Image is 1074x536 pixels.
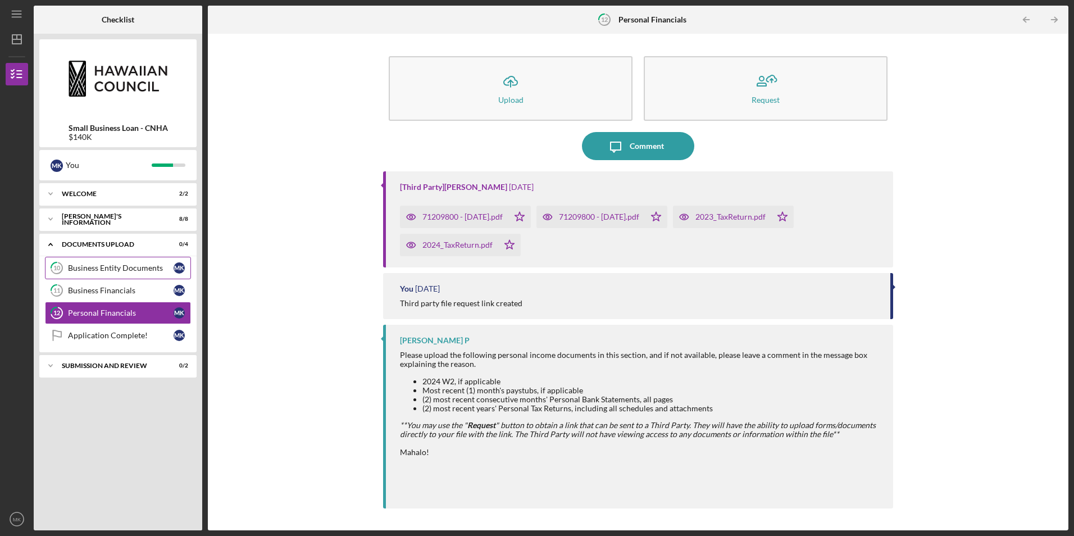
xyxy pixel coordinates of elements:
[6,508,28,530] button: MK
[62,213,160,226] div: [PERSON_NAME]'S INFORMATION
[422,377,881,386] li: 2024 W2, if applicable
[536,206,667,228] button: 71209800 - [DATE].pdf
[644,56,888,121] button: Request
[630,132,664,160] div: Comment
[400,183,507,192] div: [Third Party]
[13,516,21,523] text: MK
[51,160,63,172] div: M K
[559,212,639,221] div: 71209800 - [DATE].pdf
[45,302,191,324] a: 12Personal FinancialsMK
[415,284,440,293] time: 2025-08-08 22:19
[174,307,185,319] div: M K
[69,133,168,142] div: $140K
[66,156,152,175] div: You
[62,362,160,369] div: SUBMISSION AND REVIEW
[69,124,168,133] b: Small Business Loan - CNHA
[62,190,160,197] div: WELCOME
[68,308,174,317] div: Personal Financials
[168,190,188,197] div: 2 / 2
[53,287,60,294] tspan: 11
[400,351,881,369] div: Please upload the following personal income documents in this section, and if not available, plea...
[53,310,60,317] tspan: 12
[53,265,61,272] tspan: 10
[618,15,686,24] b: Personal Financials
[45,324,191,347] a: Application Complete!MK
[467,420,495,430] strong: Request
[582,132,694,160] button: Comment
[168,216,188,222] div: 8 / 8
[400,420,876,439] em: **You may use the " " button to obtain a link that can be sent to a Third Party. They will have t...
[400,206,531,228] button: 71209800 - [DATE].pdf
[600,16,607,23] tspan: 12
[509,183,534,192] time: 2025-08-09 10:06
[673,206,794,228] button: 2023_TaxReturn.pdf
[45,279,191,302] a: 11Business FinancialsMK
[102,15,134,24] b: Checklist
[174,330,185,341] div: M K
[400,336,470,345] div: [PERSON_NAME] P
[389,56,632,121] button: Upload
[400,284,413,293] div: You
[422,395,881,404] li: (2) most recent consecutive months' Personal Bank Statements, all pages
[422,386,881,395] li: Most recent (1) month's paystubs, if applicable
[174,262,185,274] div: M K
[695,212,766,221] div: 2023_TaxReturn.pdf
[422,240,493,249] div: 2024_TaxReturn.pdf
[400,448,881,457] div: Mahalo!
[168,362,188,369] div: 0 / 2
[68,264,174,272] div: Business Entity Documents
[39,45,197,112] img: Product logo
[62,241,160,248] div: DOCUMENTS UPLOAD
[422,404,881,413] li: (2) most recent years' Personal Tax Returns, including all schedules and attachments
[400,299,522,308] div: Third party file request link created
[168,241,188,248] div: 0 / 4
[400,234,521,256] button: 2024_TaxReturn.pdf
[45,257,191,279] a: 10Business Entity DocumentsMK
[174,285,185,296] div: M K
[498,96,524,104] div: Upload
[68,286,174,295] div: Business Financials
[752,96,780,104] div: Request
[422,212,503,221] div: 71209800 - [DATE].pdf
[68,331,174,340] div: Application Complete!
[444,182,507,192] a: [PERSON_NAME]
